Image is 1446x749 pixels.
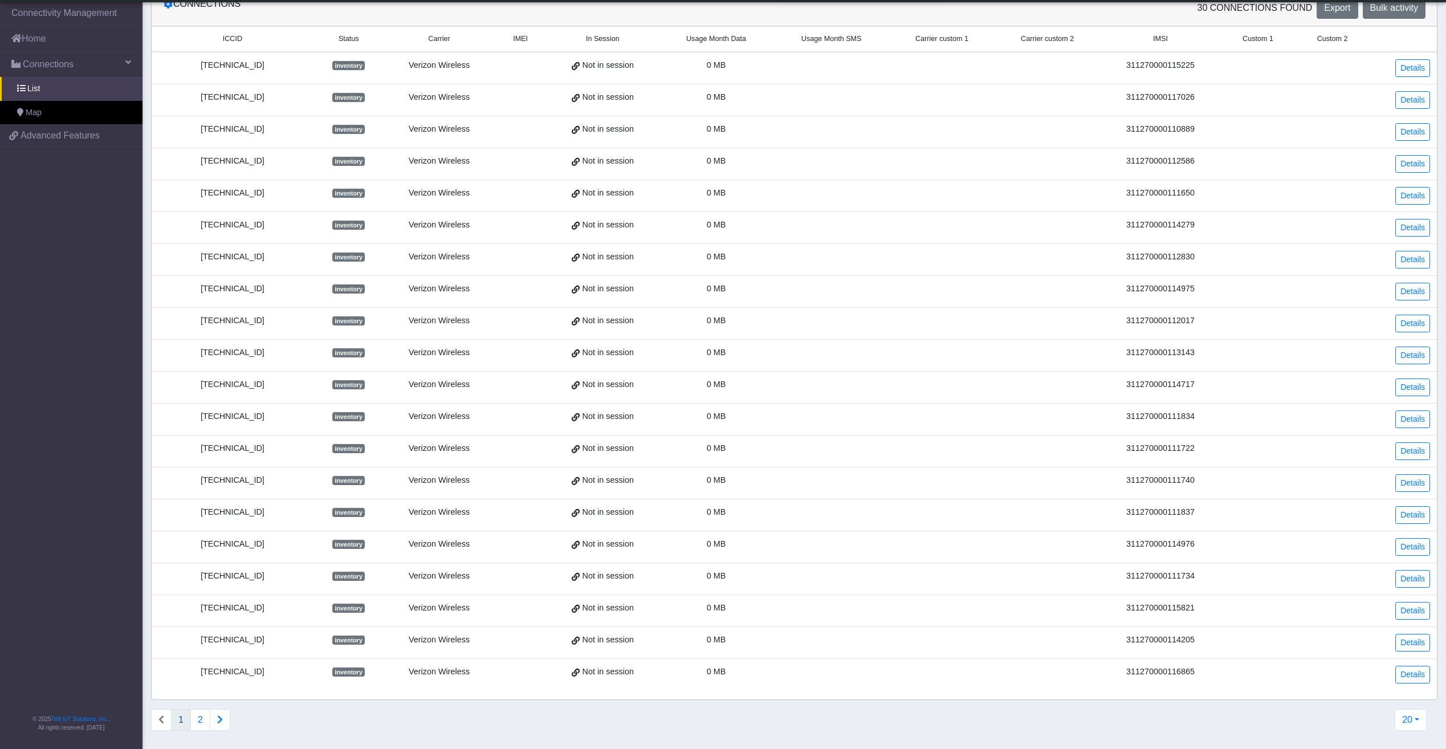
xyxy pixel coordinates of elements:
a: Details [1395,410,1430,428]
span: inventory [332,93,365,102]
span: Not in session [583,315,634,327]
span: 311270000111740 [1126,475,1195,485]
div: [TECHNICAL_ID] [158,634,307,646]
div: Verizon Wireless [391,187,488,200]
div: Verizon Wireless [391,538,488,551]
div: Verizon Wireless [391,506,488,519]
span: 311270000111722 [1126,443,1195,453]
span: 0 MB [707,443,726,453]
div: [TECHNICAL_ID] [158,602,307,614]
a: Details [1395,187,1430,205]
div: Verizon Wireless [391,315,488,327]
a: Details [1395,474,1430,492]
span: inventory [332,636,365,645]
div: [TECHNICAL_ID] [158,251,307,263]
span: Carrier [428,34,450,44]
span: inventory [332,253,365,262]
span: 311270000113143 [1126,348,1195,357]
span: 0 MB [707,635,726,644]
div: Verizon Wireless [391,123,488,136]
div: [TECHNICAL_ID] [158,187,307,200]
div: Verizon Wireless [391,602,488,614]
a: Details [1395,666,1430,683]
span: inventory [332,444,365,453]
a: Details [1395,91,1430,109]
span: 311270000110889 [1126,124,1195,133]
span: 0 MB [707,124,726,133]
span: Not in session [583,666,634,678]
span: Not in session [583,91,634,104]
div: [TECHNICAL_ID] [158,666,307,678]
span: 311270000115821 [1126,603,1195,612]
span: 0 MB [707,571,726,580]
span: Not in session [583,219,634,231]
div: [TECHNICAL_ID] [158,378,307,391]
div: [TECHNICAL_ID] [158,59,307,72]
span: 311270000114976 [1126,539,1195,548]
div: Verizon Wireless [391,634,488,646]
span: 0 MB [707,380,726,389]
span: Usage Month Data [686,34,746,44]
span: 311270000111734 [1126,571,1195,580]
span: 311270000111837 [1126,507,1195,516]
a: Details [1395,59,1430,77]
div: Verizon Wireless [391,59,488,72]
div: [TECHNICAL_ID] [158,570,307,583]
span: 0 MB [707,92,726,101]
span: Not in session [583,251,634,263]
span: Not in session [583,59,634,72]
span: 311270000112830 [1126,252,1195,261]
span: 311270000115225 [1126,60,1195,70]
div: Verizon Wireless [391,442,488,455]
span: Custom 2 [1317,34,1348,44]
div: [TECHNICAL_ID] [158,506,307,519]
span: ICCID [223,34,242,44]
span: 0 MB [707,412,726,421]
div: [TECHNICAL_ID] [158,219,307,231]
div: Verizon Wireless [391,410,488,423]
a: Details [1395,570,1430,588]
span: Advanced Features [21,129,100,143]
span: Not in session [583,602,634,614]
span: 0 MB [707,507,726,516]
span: 311270000114975 [1126,284,1195,293]
span: 311270000112586 [1126,156,1195,165]
span: 0 MB [707,667,726,676]
button: 1 [171,709,191,731]
span: Not in session [583,538,634,551]
a: Details [1395,634,1430,652]
div: Verizon Wireless [391,378,488,391]
span: Not in session [583,570,634,583]
div: [TECHNICAL_ID] [158,442,307,455]
span: 311270000116865 [1126,667,1195,676]
span: 0 MB [707,60,726,70]
span: Connections [23,58,74,71]
span: Usage Month SMS [801,34,862,44]
span: Bulk activity [1370,3,1418,13]
span: Not in session [583,442,634,455]
div: [TECHNICAL_ID] [158,155,307,168]
div: Verizon Wireless [391,347,488,359]
a: Details [1395,538,1430,556]
span: 311270000117026 [1126,92,1195,101]
span: List [27,83,40,95]
div: Verizon Wireless [391,283,488,295]
div: Verizon Wireless [391,155,488,168]
span: inventory [332,540,365,549]
span: IMSI [1153,34,1168,44]
div: [TECHNICAL_ID] [158,123,307,136]
a: Details [1395,219,1430,237]
span: 0 MB [707,284,726,293]
span: 311270000111650 [1126,188,1195,197]
span: inventory [332,189,365,198]
span: Not in session [583,187,634,200]
span: 0 MB [707,539,726,548]
span: Export [1324,3,1350,13]
span: inventory [332,61,365,70]
div: [TECHNICAL_ID] [158,315,307,327]
span: 0 MB [707,220,726,229]
a: Details [1395,283,1430,300]
div: Verizon Wireless [391,570,488,583]
span: Not in session [583,347,634,359]
span: inventory [332,604,365,613]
